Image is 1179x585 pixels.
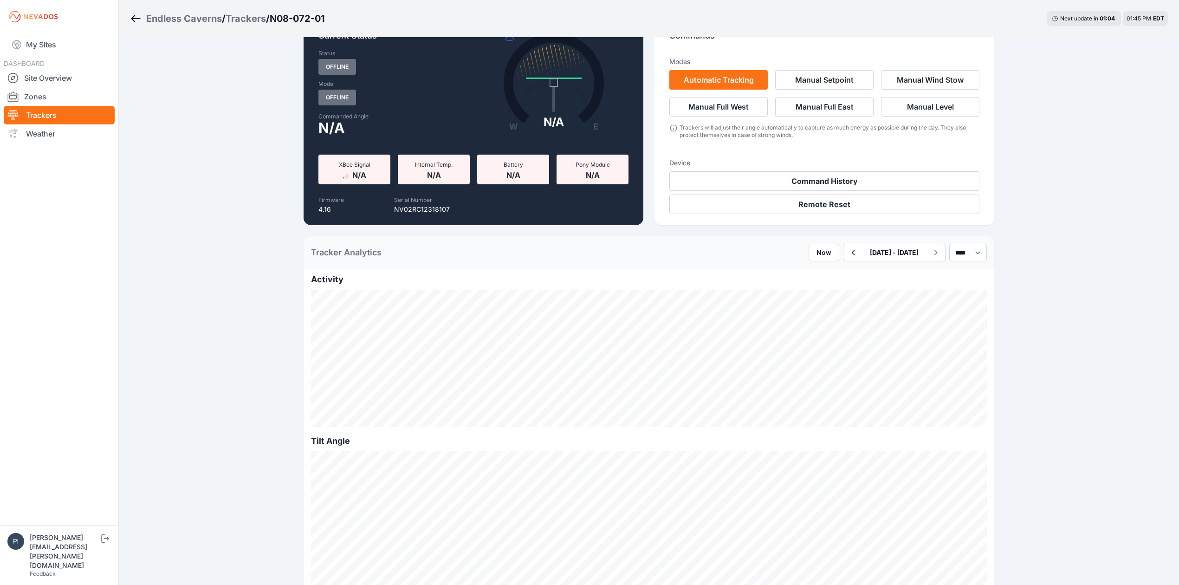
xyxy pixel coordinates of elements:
span: / [266,12,270,25]
span: Pony Module [576,161,610,168]
span: N/A [427,169,441,180]
a: Site Overview [4,69,115,87]
a: Zones [4,87,115,106]
div: [PERSON_NAME][EMAIL_ADDRESS][PERSON_NAME][DOMAIN_NAME] [30,533,99,570]
span: Battery [504,161,523,168]
button: [DATE] - [DATE] [862,244,926,261]
span: 01:45 PM [1127,15,1151,22]
span: DASHBOARD [4,59,45,67]
span: N/A [352,169,366,180]
button: Automatic Tracking [669,70,768,90]
p: 4.16 [318,205,344,214]
a: Weather [4,124,115,143]
button: Command History [669,171,979,191]
a: Trackers [226,12,266,25]
label: Mode [318,80,333,88]
label: Firmware [318,196,344,203]
button: Now [809,244,839,261]
h3: Device [669,158,979,168]
div: Trackers will adjust their angle automatically to capture as much energy as possible during the d... [680,124,979,139]
label: Status [318,50,335,57]
h2: Tracker Analytics [311,246,382,259]
a: My Sites [4,33,115,56]
h2: Activity [311,273,987,286]
span: Offline [318,59,356,75]
button: Manual Full West [669,97,768,117]
span: N/A [506,169,520,180]
button: Manual Setpoint [775,70,874,90]
p: NV02RC12318107 [394,205,450,214]
span: XBee Signal [339,161,370,168]
a: Feedback [30,570,56,577]
button: Manual Level [881,97,979,117]
span: / [222,12,226,25]
span: N/A [586,169,600,180]
label: Commanded Angle [318,113,468,120]
p: Commands [669,29,979,50]
p: Current Status [318,29,628,50]
h2: Tilt Angle [311,435,987,448]
button: Manual Full East [775,97,874,117]
nav: Breadcrumb [130,6,325,31]
span: Internal Temp. [415,161,453,168]
span: Offline [318,90,356,105]
label: Serial Number [394,196,432,203]
div: N/A [544,115,564,130]
span: EDT [1153,15,1164,22]
button: Manual Wind Stow [881,70,979,90]
a: Endless Caverns [146,12,222,25]
button: Remote Reset [669,195,979,214]
img: piotr.kolodziejczyk@energix-group.com [7,533,24,550]
a: Trackers [4,106,115,124]
img: Nevados [7,9,59,24]
h3: N08-072-01 [270,12,325,25]
span: Next update in [1060,15,1098,22]
span: N/A [318,122,344,133]
h3: Modes [669,57,690,66]
div: 01 : 04 [1100,15,1116,22]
